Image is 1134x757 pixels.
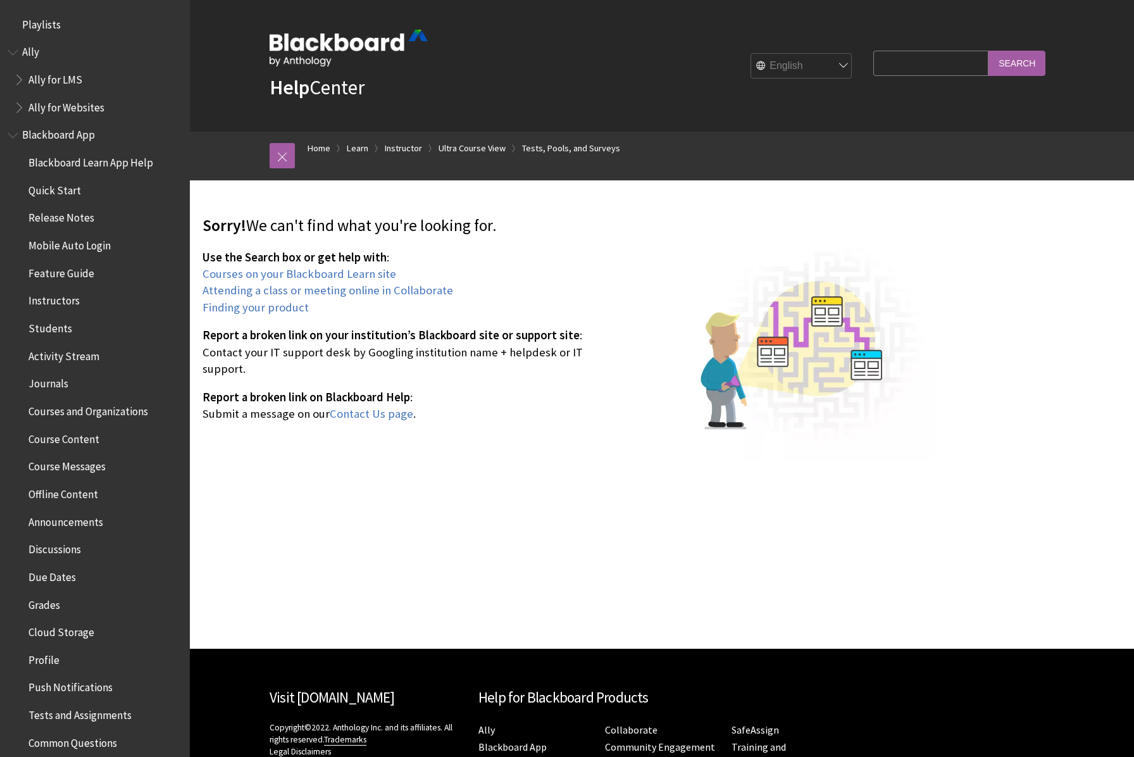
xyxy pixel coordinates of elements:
[28,594,60,611] span: Grades
[28,152,153,169] span: Blackboard Learn App Help
[202,327,934,377] p: : Contact your IT support desk by Googling institution name + helpdesk or IT support.
[28,732,117,749] span: Common Questions
[202,390,410,404] span: Report a broken link on Blackboard Help
[270,75,364,100] a: HelpCenter
[202,250,387,265] span: Use the Search box or get help with
[347,141,368,156] a: Learn
[28,484,98,501] span: Offline Content
[28,373,68,391] span: Journals
[22,14,61,31] span: Playlists
[28,622,94,639] span: Cloud Storage
[605,741,715,754] a: Community Engagement
[28,69,82,86] span: Ally for LMS
[732,723,779,737] a: SafeAssign
[8,42,182,118] nav: Book outline for Anthology Ally Help
[28,318,72,335] span: Students
[28,346,99,363] span: Activity Stream
[202,249,934,316] p: :
[522,141,620,156] a: Tests, Pools, and Surveys
[28,704,132,722] span: Tests and Assignments
[202,215,934,237] p: We can't find what you're looking for.
[28,456,106,473] span: Course Messages
[28,263,94,280] span: Feature Guide
[270,75,309,100] strong: Help
[202,215,246,235] span: Sorry!
[22,42,39,59] span: Ally
[8,14,182,35] nav: Book outline for Playlists
[202,266,396,282] a: Courses on your Blackboard Learn site
[330,406,413,422] a: Contact Us page
[22,125,95,142] span: Blackboard App
[605,723,657,737] a: Collaborate
[478,723,495,737] a: Ally
[28,649,59,666] span: Profile
[308,141,330,156] a: Home
[28,429,99,446] span: Course Content
[28,539,81,556] span: Discussions
[478,741,547,754] a: Blackboard App
[28,208,94,225] span: Release Notes
[28,566,76,584] span: Due Dates
[202,389,934,422] p: : Submit a message on our .
[28,677,113,694] span: Push Notifications
[202,283,453,298] a: Attending a class or meeting online in Collaborate
[385,141,422,156] a: Instructor
[751,54,852,79] select: Site Language Selector
[478,687,845,709] h2: Help for Blackboard Products
[28,291,80,308] span: Instructors
[202,328,580,342] span: Report a broken link on your institution’s Blackboard site or support site
[28,180,81,197] span: Quick Start
[28,401,148,418] span: Courses and Organizations
[28,235,111,252] span: Mobile Auto Login
[28,97,104,114] span: Ally for Websites
[270,688,394,706] a: Visit [DOMAIN_NAME]
[270,30,428,66] img: Blackboard by Anthology
[988,51,1045,75] input: Search
[324,734,366,746] a: Trademarks
[28,511,103,529] span: Announcements
[439,141,506,156] a: Ultra Course View
[202,300,309,315] a: Finding your product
